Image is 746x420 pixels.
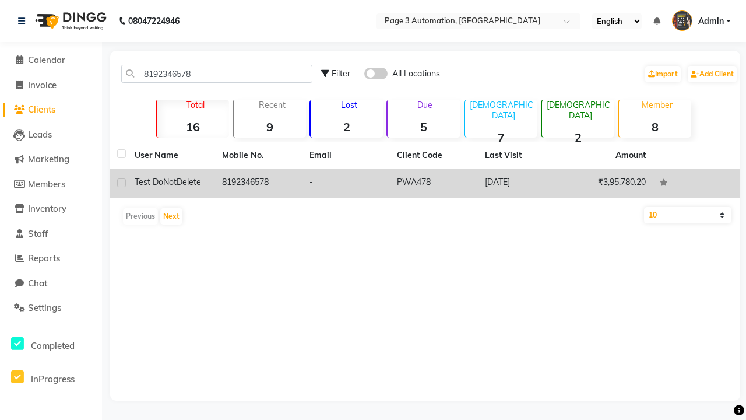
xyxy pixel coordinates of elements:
[234,120,306,134] strong: 9
[672,10,692,31] img: Admin
[238,100,306,110] p: Recent
[315,100,383,110] p: Lost
[465,130,537,145] strong: 7
[478,142,565,169] th: Last Visit
[311,120,383,134] strong: 2
[390,142,477,169] th: Client Code
[392,68,440,80] span: All Locations
[302,169,390,198] td: -
[3,54,99,67] a: Calendar
[28,253,60,264] span: Reports
[478,169,565,198] td: [DATE]
[28,178,65,190] span: Members
[608,142,653,169] th: Amount
[3,103,99,117] a: Clients
[135,177,201,187] span: Test DoNotDelete
[698,15,724,27] span: Admin
[28,228,48,239] span: Staff
[3,277,99,290] a: Chat
[28,79,57,90] span: Invoice
[28,278,47,289] span: Chat
[215,142,302,169] th: Mobile No.
[161,100,229,110] p: Total
[619,120,691,134] strong: 8
[121,65,312,83] input: Search by Name/Mobile/Email/Code
[3,228,99,241] a: Staff
[645,66,681,82] a: Import
[302,142,390,169] th: Email
[3,178,99,191] a: Members
[3,128,99,142] a: Leads
[128,142,215,169] th: User Name
[128,5,180,37] b: 08047224946
[31,340,75,351] span: Completed
[388,120,460,134] strong: 5
[28,153,69,164] span: Marketing
[3,79,99,92] a: Invoice
[624,100,691,110] p: Member
[547,100,614,121] p: [DEMOGRAPHIC_DATA]
[3,202,99,216] a: Inventory
[160,208,182,225] button: Next
[215,169,302,198] td: 8192346578
[28,203,66,214] span: Inventory
[542,130,614,145] strong: 2
[390,169,477,198] td: PWA478
[28,129,52,140] span: Leads
[30,5,110,37] img: logo
[28,302,61,313] span: Settings
[3,302,99,315] a: Settings
[390,100,460,110] p: Due
[3,153,99,166] a: Marketing
[688,66,737,82] a: Add Client
[157,120,229,134] strong: 16
[28,54,65,65] span: Calendar
[3,252,99,265] a: Reports
[470,100,537,121] p: [DEMOGRAPHIC_DATA]
[28,104,55,115] span: Clients
[332,68,350,79] span: Filter
[31,373,75,384] span: InProgress
[565,169,653,198] td: ₹3,95,780.20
